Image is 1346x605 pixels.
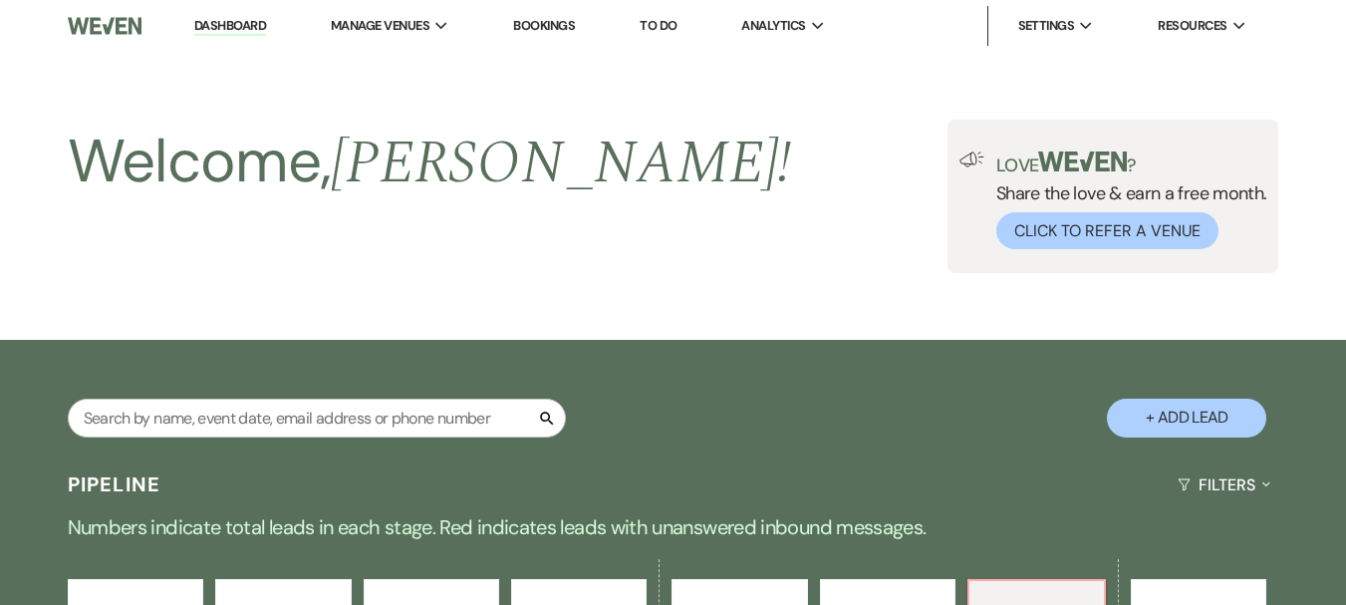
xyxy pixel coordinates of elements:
button: + Add Lead [1107,399,1266,438]
button: Filters [1170,458,1278,511]
span: [PERSON_NAME] ! [331,118,791,209]
div: Share the love & earn a free month. [984,151,1267,249]
span: Manage Venues [331,16,429,36]
img: loud-speaker-illustration.svg [959,151,984,167]
input: Search by name, event date, email address or phone number [68,399,566,438]
span: Resources [1158,16,1226,36]
img: Weven Logo [68,5,142,47]
span: Analytics [741,16,805,36]
a: Bookings [513,17,575,34]
h2: Welcome, [68,120,792,205]
span: Settings [1018,16,1075,36]
a: Dashboard [194,17,266,36]
img: weven-logo-green.svg [1038,151,1127,171]
h3: Pipeline [68,470,161,498]
button: Click to Refer a Venue [996,212,1218,249]
a: To Do [640,17,676,34]
p: Love ? [996,151,1267,174]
